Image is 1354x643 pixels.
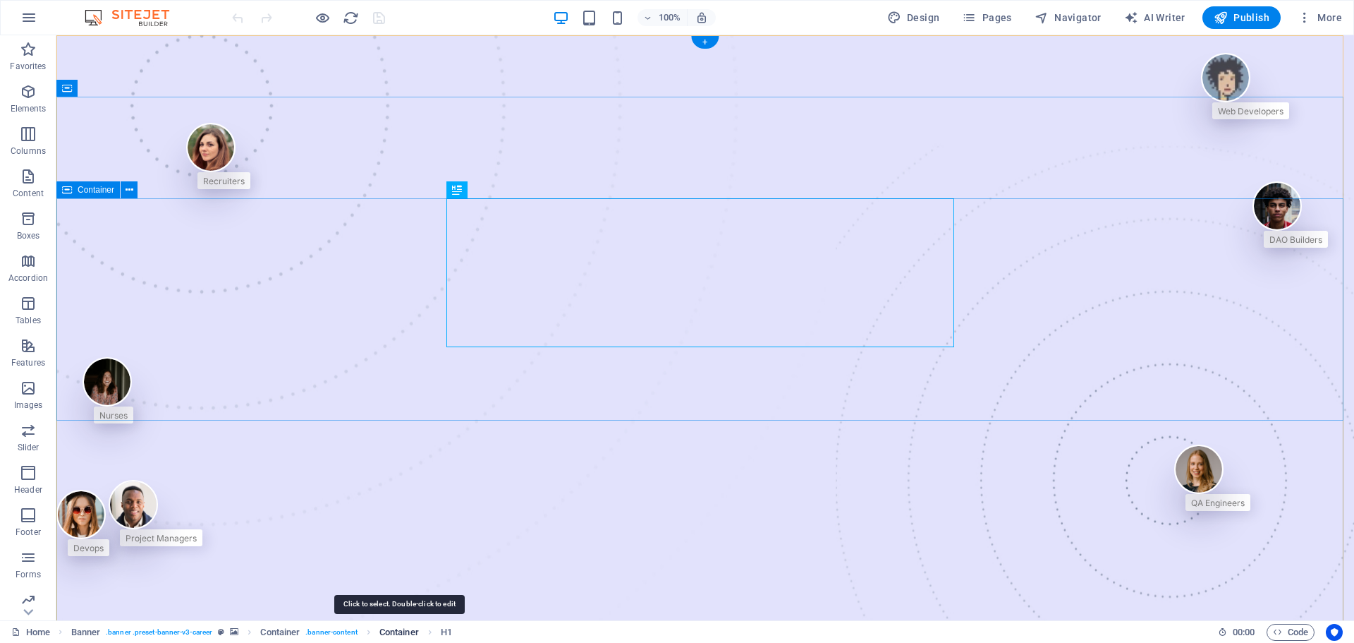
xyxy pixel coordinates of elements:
button: More [1292,6,1348,29]
button: Usercentrics [1326,624,1343,641]
button: Publish [1202,6,1281,29]
p: Elements [11,103,47,114]
h6: 100% [659,9,681,26]
button: reload [342,9,359,26]
p: Features [11,357,45,368]
p: Boxes [17,230,40,241]
p: Header [14,484,42,495]
p: Tables [16,315,41,326]
span: Click to select. Double-click to edit [71,624,101,641]
button: Code [1267,624,1315,641]
span: . banner .preset-banner-v3-career [106,624,212,641]
a: Click to cancel selection. Double-click to open Pages [11,624,50,641]
span: : [1243,627,1245,637]
span: Click to select. Double-click to edit [441,624,452,641]
h6: Session time [1218,624,1255,641]
p: Content [13,188,44,199]
span: Navigator [1035,11,1102,25]
div: + [691,36,719,49]
img: Editor Logo [81,9,187,26]
span: 00 00 [1233,624,1255,641]
button: 100% [638,9,688,26]
span: Click to select. Double-click to edit [260,624,300,641]
span: Container [379,624,419,641]
span: Publish [1214,11,1269,25]
i: Reload page [343,10,359,26]
p: Images [14,399,43,411]
i: On resize automatically adjust zoom level to fit chosen device. [695,11,708,24]
span: . banner-content [305,624,357,641]
button: Pages [956,6,1017,29]
p: Slider [18,442,39,453]
i: This element is a customizable preset [218,628,224,636]
p: Favorites [10,61,46,72]
span: Container [78,186,114,194]
button: Click here to leave preview mode and continue editing [314,9,331,26]
button: AI Writer [1118,6,1191,29]
p: Footer [16,527,41,538]
p: Forms [16,569,41,580]
span: More [1298,11,1342,25]
span: AI Writer [1124,11,1185,25]
p: Columns [11,145,46,157]
i: This element contains a background [230,628,238,636]
span: Code [1273,624,1308,641]
button: Navigator [1029,6,1107,29]
nav: breadcrumb [71,624,452,641]
span: Pages [962,11,1011,25]
div: Design (Ctrl+Alt+Y) [882,6,946,29]
p: Accordion [8,272,48,284]
button: Design [882,6,946,29]
span: Design [887,11,940,25]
